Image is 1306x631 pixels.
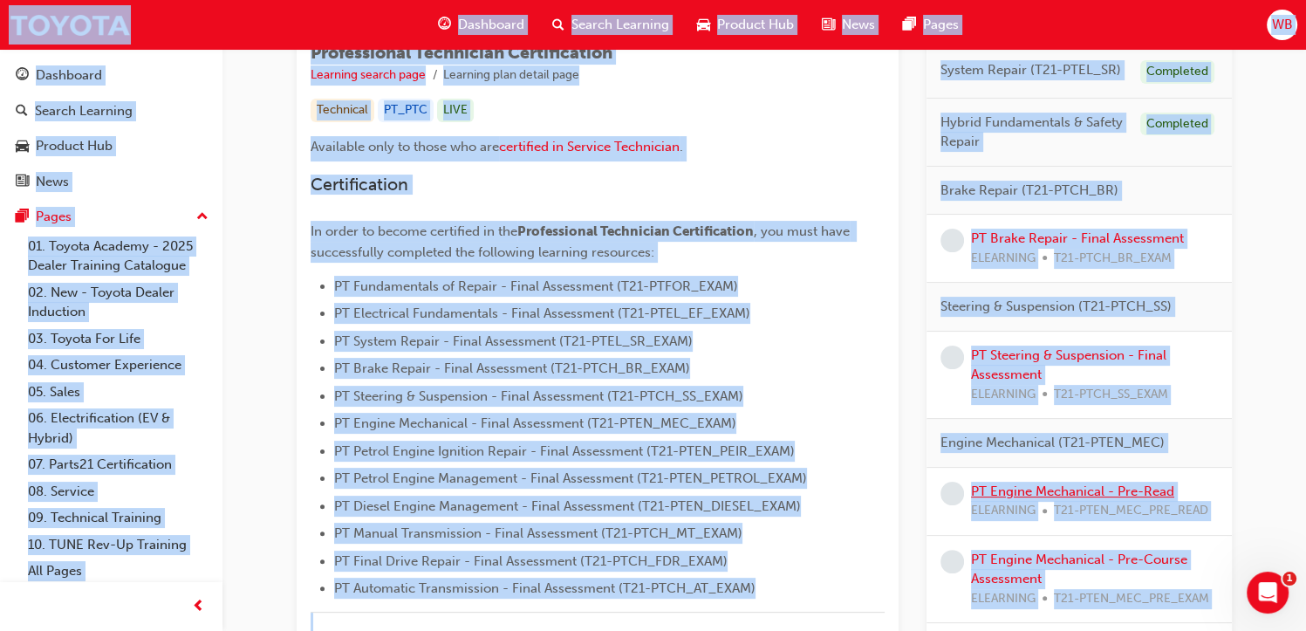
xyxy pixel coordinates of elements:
a: PT Engine Mechanical - Pre-Read [971,484,1174,499]
a: 02. New - Toyota Dealer Induction [21,279,215,326]
h1: Trak [85,9,114,22]
span: search-icon [552,14,564,36]
div: Trak says… [14,100,335,280]
a: 08. Service [21,478,215,505]
div: Pages [36,207,72,227]
span: PT Petrol Engine Management - Final Assessment (T21-PTEN_PETROL_EXAM) [334,470,807,486]
span: PT Fundamentals of Repair - Final Assessment (T21-PTFOR_EXAM) [334,278,738,294]
a: 05. Sales [21,379,215,406]
a: Search Learning [7,95,215,127]
div: Product Hub [36,136,113,156]
a: News [7,166,215,198]
span: Trak [78,129,101,142]
li: Learning plan detail page [443,65,579,86]
span: prev-icon [192,596,205,618]
span: 1 [1282,572,1296,586]
span: , you must have successfully completed the following learning resources: [311,223,853,260]
span: ELEARNING [971,589,1036,609]
span: from Toyota Training Resource Centre [101,129,314,142]
a: search-iconSearch Learning [538,7,683,43]
span: ELEARNING [971,385,1036,405]
button: Home [273,7,306,40]
span: In order to become certified in the [311,223,517,239]
button: WB [1267,10,1297,40]
span: PT Electrical Fundamentals - Final Assessment (T21-PTEL_EF_EXAM) [334,305,750,321]
span: Certification [311,175,408,195]
a: certified in Service Technician [499,139,680,154]
span: pages-icon [903,14,916,36]
div: Completed [1140,60,1214,84]
span: car-icon [16,139,29,154]
span: Hybrid Fundamentals & Safety Repair [940,113,1126,152]
span: Brake Repair (T21-PTCH_BR) [940,181,1118,201]
a: 04. Customer Experience [21,352,215,379]
span: T21-PTCH_BR_EXAM [1054,249,1172,269]
a: pages-iconPages [889,7,973,43]
span: Engine Mechanical (T21-PTEN_MEC) [940,433,1165,453]
a: 01. Toyota Academy - 2025 Dealer Training Catalogue [21,233,215,279]
div: Technical [311,99,374,122]
span: T21-PTEN_MEC_PRE_READ [1054,501,1208,521]
span: WB [1271,15,1292,35]
span: ELEARNING [971,501,1036,521]
span: learningRecordVerb_NONE-icon [940,482,964,505]
span: Pages [923,15,959,35]
span: learningRecordVerb_NONE-icon [940,550,964,573]
span: Steering & Suspension (T21-PTCH_SS) [940,297,1172,317]
span: . [680,139,683,154]
a: PT Brake Repair - Final Assessment [971,230,1184,246]
p: Active [DATE] [85,22,161,39]
div: News [36,172,69,192]
span: T21-PTEN_MEC_PRE_EXAM [1054,589,1209,609]
span: PT Brake Repair - Final Assessment (T21-PTCH_BR_EXAM) [334,360,690,376]
span: PT Diesel Engine Management - Final Assessment (T21-PTEN_DIESEL_EXAM) [334,498,801,514]
div: We are aware some training completions are missing from history, we are currently working on rect... [36,190,313,258]
div: ❗ ❗ [36,164,313,182]
span: learningRecordVerb_NONE-icon [940,346,964,369]
div: PT_PTC [378,99,434,122]
button: Pages [7,201,215,233]
div: Profile image for Trak [50,10,78,38]
span: Dashboard [458,15,524,35]
span: Professional Technician Certification [311,43,612,63]
span: System Repair (T21-PTEL_SR) [940,60,1121,80]
a: Dashboard [7,59,215,92]
span: pages-icon [16,209,29,225]
span: up-icon [196,206,209,229]
span: news-icon [16,175,29,190]
span: Professional Technician Certification [517,223,754,239]
a: news-iconNews [808,7,889,43]
span: ELEARNING [971,249,1036,269]
a: Product Hub [7,130,215,162]
b: Notice [51,165,95,179]
span: T21-PTCH_SS_EXAM [1054,385,1168,405]
span: PT Steering & Suspension - Final Assessment (T21-PTCH_SS_EXAM) [334,388,743,404]
div: Search Learning [35,101,133,121]
span: Product Hub [717,15,794,35]
a: 06. Electrification (EV & Hybrid) [21,405,215,451]
span: car-icon [697,14,710,36]
span: learningRecordVerb_NONE-icon [940,229,964,252]
span: guage-icon [16,68,29,84]
div: Profile image for Trak [36,122,64,150]
a: guage-iconDashboard [424,7,538,43]
div: LIVE [437,99,474,122]
a: 09. Technical Training [21,504,215,532]
div: Dashboard [36,65,102,86]
span: guage-icon [438,14,451,36]
iframe: Intercom live chat [1247,572,1289,614]
img: Trak [9,5,131,45]
span: news-icon [822,14,835,36]
div: Completed [1140,113,1214,136]
a: 03. Toyota For Life [21,326,215,353]
a: PT Engine Mechanical - Pre-Course Assessment [971,552,1187,587]
button: go back [11,7,44,40]
a: car-iconProduct Hub [683,7,808,43]
span: PT Petrol Engine Ignition Repair - Final Assessment (T21-PTEN_PEIR_EXAM) [334,443,795,459]
a: 10. TUNE Rev-Up Training [21,532,215,559]
a: 07. Parts21 Certification [21,451,215,478]
span: PT Final Drive Repair - Final Assessment (T21-PTCH_FDR_EXAM) [334,553,728,569]
div: Close [306,7,338,38]
button: DashboardSearch LearningProduct HubNews [7,56,215,201]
